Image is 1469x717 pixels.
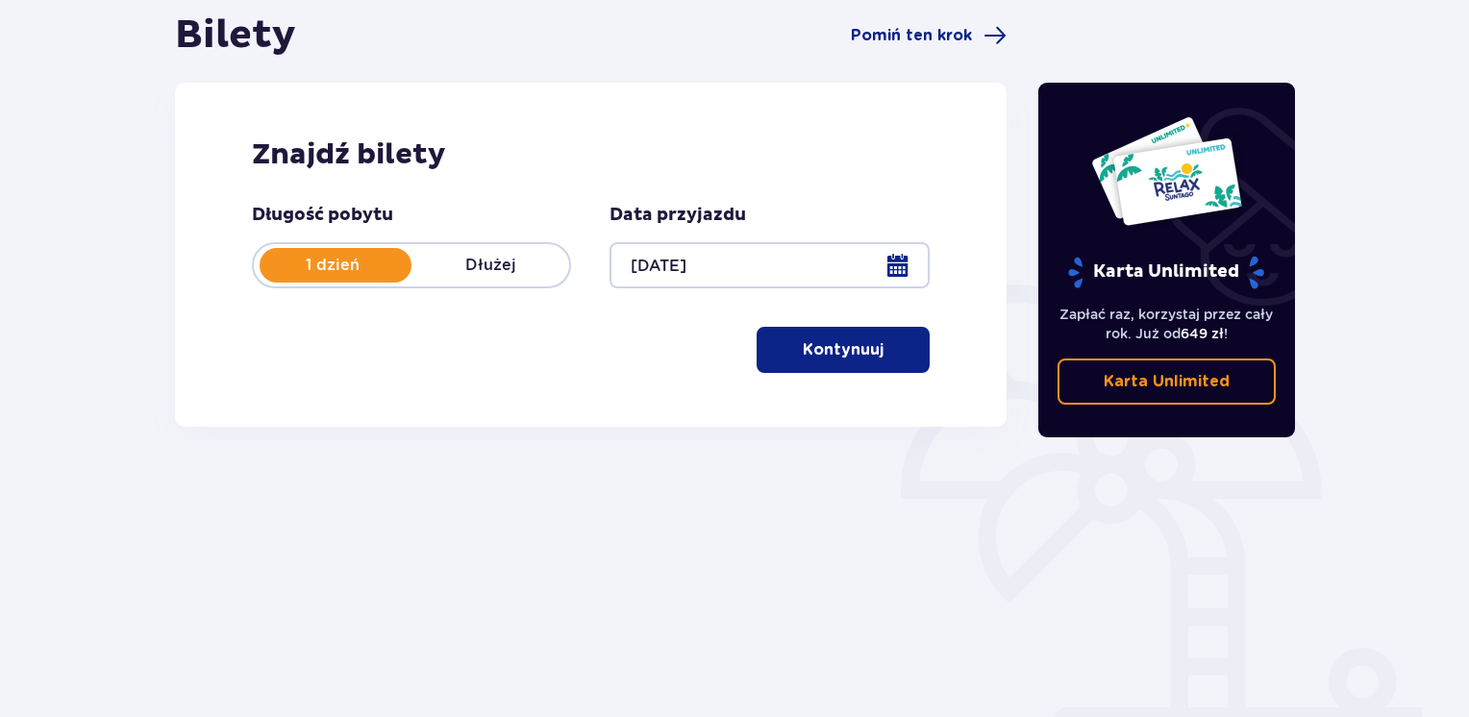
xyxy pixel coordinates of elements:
img: Dwie karty całoroczne do Suntago z napisem 'UNLIMITED RELAX', na białym tle z tropikalnymi liśćmi... [1090,115,1243,227]
span: 649 zł [1181,326,1224,341]
p: Długość pobytu [252,204,393,227]
p: Zapłać raz, korzystaj przez cały rok. Już od ! [1058,305,1277,343]
p: Karta Unlimited [1104,371,1230,392]
p: 1 dzień [254,255,411,276]
a: Karta Unlimited [1058,358,1277,405]
p: Dłużej [411,255,569,276]
h2: Znajdź bilety [252,136,930,173]
h1: Bilety [175,12,296,60]
span: Pomiń ten krok [851,25,972,46]
p: Karta Unlimited [1066,256,1266,289]
p: Data przyjazdu [610,204,746,227]
a: Pomiń ten krok [851,24,1007,47]
p: Kontynuuj [803,339,884,360]
button: Kontynuuj [757,327,930,373]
